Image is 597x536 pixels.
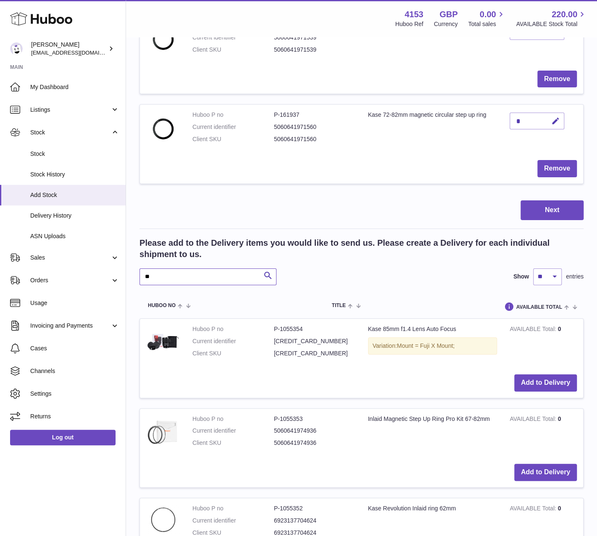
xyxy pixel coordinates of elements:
dd: 6923137704624 [274,517,355,525]
img: Inlaid Magnetic Step Up Ring Pro Kit 67-82mm [146,415,180,449]
span: Invoicing and Payments [30,322,110,330]
strong: AVAILABLE Total [510,505,558,514]
span: Sales [30,254,110,262]
dt: Huboo P no [192,111,274,119]
span: entries [566,273,584,281]
td: Inlaid Magnetic Step Up Ring Pro Kit 67-82mm [362,409,504,458]
div: Variation: [368,337,497,355]
span: Cases [30,344,119,352]
div: [PERSON_NAME] [31,41,107,57]
button: Add to Delivery [514,374,577,391]
dt: Client SKU [192,439,274,447]
a: Log out [10,430,116,445]
dd: 5060641971560 [274,135,355,143]
button: Remove [537,71,577,88]
dt: Current identifier [192,123,274,131]
dt: Current identifier [192,427,274,435]
dd: 5060641971539 [274,46,355,54]
img: Kase 85mm f1.4 Lens Auto Focus [146,325,180,359]
dt: Client SKU [192,349,274,357]
a: 220.00 AVAILABLE Stock Total [516,9,587,28]
button: Remove [537,160,577,177]
div: Huboo Ref [395,20,423,28]
dt: Current identifier [192,517,274,525]
span: AVAILABLE Total [516,305,562,310]
img: Kase 62-77mm magnetic circular step up ring [146,21,180,55]
img: sales@kasefilters.com [10,42,23,55]
img: Kase 72-82mm magnetic circular step up ring [146,111,180,145]
span: Total sales [468,20,505,28]
dd: 5060641974936 [274,427,355,435]
span: Stock History [30,171,119,179]
dt: Huboo P no [192,504,274,512]
label: Show [513,273,529,281]
dd: P-1055353 [274,415,355,423]
dt: Current identifier [192,34,274,42]
span: Orders [30,276,110,284]
td: 0 [503,409,583,458]
span: [EMAIL_ADDRESS][DOMAIN_NAME] [31,49,124,56]
dd: P-161937 [274,111,355,119]
dt: Huboo P no [192,325,274,333]
span: Settings [30,390,119,398]
dd: P-1055352 [274,504,355,512]
strong: 4153 [405,9,423,20]
dd: [CREDIT_CARD_NUMBER] [274,337,355,345]
span: Delivery History [30,212,119,220]
h2: Please add to the Delivery items you would like to send us. Please create a Delivery for each ind... [139,237,584,260]
span: ASN Uploads [30,232,119,240]
td: Kase 72-82mm magnetic circular step up ring [362,105,504,154]
button: Next [521,200,584,220]
span: 0.00 [480,9,496,20]
span: Stock [30,129,110,137]
button: Add to Delivery [514,464,577,481]
span: Huboo no [148,303,176,308]
span: Mount = Fuji X Mount; [397,342,455,349]
dd: 5060641974936 [274,439,355,447]
span: Usage [30,299,119,307]
td: Kase 85mm f1.4 Lens Auto Focus [362,319,504,368]
dd: [CREDIT_CARD_NUMBER] [274,349,355,357]
span: Add Stock [30,191,119,199]
dd: 5060641971539 [274,34,355,42]
dd: 5060641971560 [274,123,355,131]
dt: Client SKU [192,135,274,143]
span: Stock [30,150,119,158]
span: Channels [30,367,119,375]
dt: Client SKU [192,46,274,54]
dd: P-1055354 [274,325,355,333]
div: Currency [434,20,458,28]
a: 0.00 Total sales [468,9,505,28]
strong: AVAILABLE Total [510,415,558,424]
span: Listings [30,106,110,114]
dt: Huboo P no [192,415,274,423]
strong: AVAILABLE Total [510,326,558,334]
span: My Dashboard [30,83,119,91]
span: Returns [30,413,119,420]
span: 220.00 [552,9,577,20]
span: Title [332,303,346,308]
td: Kase 62-77mm magnetic circular step up ring [362,15,504,64]
strong: GBP [439,9,458,20]
span: AVAILABLE Stock Total [516,20,587,28]
td: 0 [503,319,583,368]
dt: Current identifier [192,337,274,345]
